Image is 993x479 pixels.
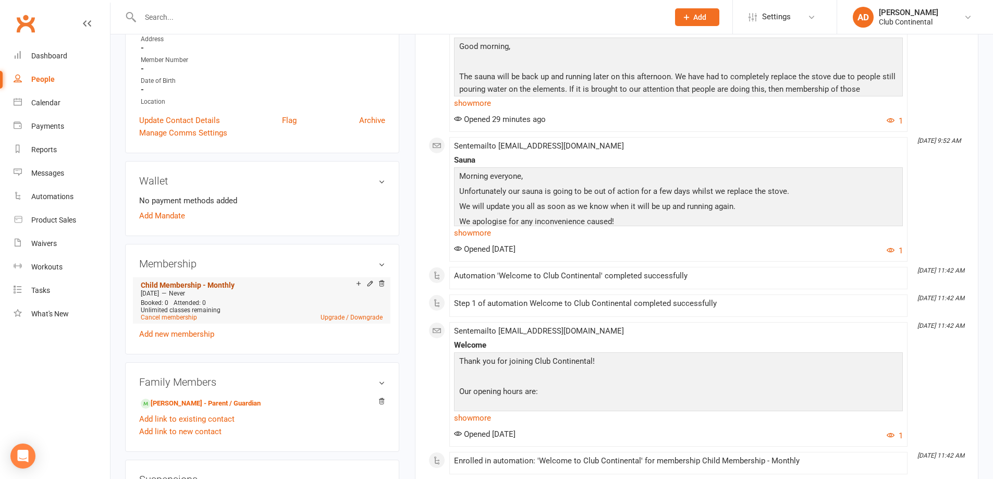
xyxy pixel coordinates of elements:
button: 1 [887,429,903,442]
p: Good morning, [457,40,900,55]
div: Product Sales [31,216,76,224]
i: [DATE] 11:42 AM [917,267,964,274]
p: Thank you for joining Club Continental! [457,355,900,370]
strong: - [141,43,385,53]
li: No payment methods added [139,194,385,207]
p: We apologise for any inconvenience caused! [457,215,900,230]
a: Cancel membership [141,314,197,321]
span: Sent email to [EMAIL_ADDRESS][DOMAIN_NAME] [454,326,624,336]
a: Tasks [14,279,110,302]
div: Enrolled in automation: 'Welcome to Club Continental' for membership Child Membership - Monthly [454,457,903,465]
div: Address [141,34,385,44]
a: show more [454,96,903,110]
button: 1 [887,115,903,127]
span: Settings [762,5,791,29]
div: AD [853,7,874,28]
a: Product Sales [14,208,110,232]
div: Waivers [31,239,57,248]
div: Workouts [31,263,63,271]
i: [DATE] 9:52 AM [917,137,961,144]
div: Tasks [31,286,50,294]
i: [DATE] 11:42 AM [917,452,964,459]
a: What's New [14,302,110,326]
a: Workouts [14,255,110,279]
i: [DATE] 11:42 AM [917,322,964,329]
strong: - [141,85,385,94]
div: Payments [31,122,64,130]
input: Search... [137,10,661,24]
a: Add Mandate [139,210,185,222]
span: Opened [DATE] [454,429,516,439]
div: Dashboard [31,52,67,60]
a: Update Contact Details [139,114,220,127]
h3: Wallet [139,175,385,187]
a: Add new membership [139,329,214,339]
span: Booked: 0 [141,299,168,306]
a: Archive [359,114,385,127]
a: show more [454,226,903,240]
div: — [138,289,385,298]
span: Never [169,290,185,297]
p: Morning everyone, [457,170,900,185]
span: Sent email to [EMAIL_ADDRESS][DOMAIN_NAME] [454,141,624,151]
div: Step 1 of automation Welcome to Club Continental completed successfully [454,299,903,308]
div: Sauna [454,156,903,165]
a: Upgrade / Downgrade [321,314,383,321]
h3: Family Members [139,376,385,388]
a: Payments [14,115,110,138]
div: Open Intercom Messenger [10,444,35,469]
div: People [31,75,55,83]
a: Clubworx [13,10,39,36]
button: 1 [887,244,903,257]
div: Messages [31,169,64,177]
a: Add link to new contact [139,425,222,438]
span: Unlimited classes remaining [141,306,220,314]
a: [PERSON_NAME] - Parent / Guardian [141,398,261,409]
a: Flag [282,114,297,127]
a: Waivers [14,232,110,255]
div: Club Continental [879,17,938,27]
p: Unfortunately our sauna is going to be out of action for a few days whilst we replace the stove. [457,185,900,200]
a: Automations [14,185,110,208]
a: Calendar [14,91,110,115]
div: Automations [31,192,73,201]
button: Add [675,8,719,26]
a: Reports [14,138,110,162]
div: Location [141,97,385,107]
h3: Membership [139,258,385,269]
div: What's New [31,310,69,318]
p: The sauna will be back up and running later on this afternoon. We have had to completely replace ... [457,70,900,123]
div: Welcome [454,341,903,350]
strong: - [141,64,385,73]
span: Attended: 0 [174,299,206,306]
p: We will update you all as soon as we know when it will be up and running again. [457,200,900,215]
span: [DATE] [141,290,159,297]
a: People [14,68,110,91]
div: Date of Birth [141,76,385,86]
span: Opened [DATE] [454,244,516,254]
div: Reports [31,145,57,154]
div: [PERSON_NAME] [879,8,938,17]
a: Child Membership - Monthly [141,281,235,289]
i: [DATE] 11:42 AM [917,294,964,302]
a: Add link to existing contact [139,413,235,425]
a: Manage Comms Settings [139,127,227,139]
div: Calendar [31,99,60,107]
a: Dashboard [14,44,110,68]
div: Automation 'Welcome to Club Continental' completed successfully [454,272,903,280]
span: Opened 29 minutes ago [454,115,546,124]
div: Member Number [141,55,385,65]
p: Our opening hours are: [457,385,900,400]
span: Add [693,13,706,21]
a: Messages [14,162,110,185]
a: show more [454,411,903,425]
